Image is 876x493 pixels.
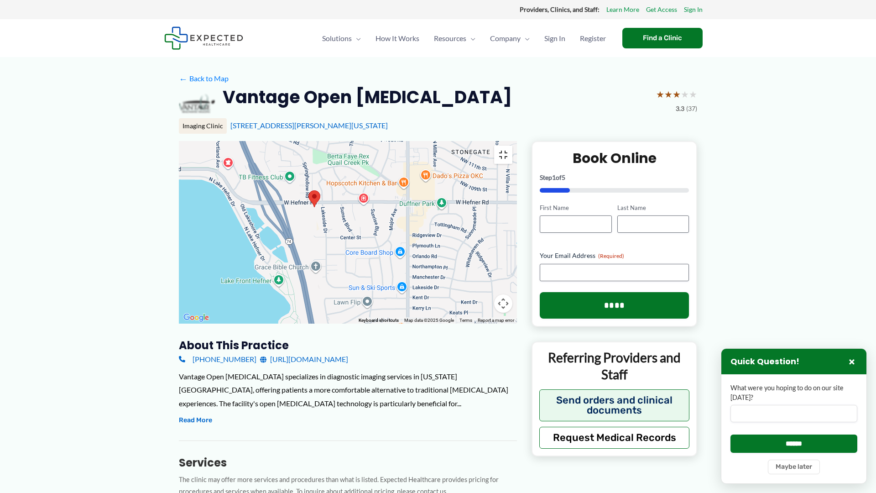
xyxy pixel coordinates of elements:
span: ★ [681,86,689,103]
span: Register [580,22,606,54]
a: Open this area in Google Maps (opens a new window) [181,312,211,324]
span: Map data ©2025 Google [404,318,454,323]
h3: About this practice [179,338,517,352]
a: How It Works [368,22,427,54]
span: Resources [434,22,466,54]
label: Last Name [617,204,689,212]
button: Keyboard shortcuts [359,317,399,324]
span: ★ [673,86,681,103]
div: Imaging Clinic [179,118,227,134]
span: (37) [686,103,697,115]
a: [STREET_ADDRESS][PERSON_NAME][US_STATE] [230,121,388,130]
span: 5 [562,173,565,181]
button: Read More [179,415,212,426]
nav: Primary Site Navigation [315,22,613,54]
a: Report a map error [478,318,514,323]
span: 3.3 [676,103,684,115]
h3: Quick Question! [730,357,799,367]
h2: Book Online [540,149,689,167]
a: ResourcesMenu Toggle [427,22,483,54]
span: Menu Toggle [521,22,530,54]
a: Register [573,22,613,54]
span: Menu Toggle [466,22,475,54]
a: Find a Clinic [622,28,703,48]
span: Solutions [322,22,352,54]
button: Map camera controls [494,294,512,313]
a: Get Access [646,4,677,16]
p: Referring Providers and Staff [539,349,689,383]
span: ← [179,74,188,83]
span: Company [490,22,521,54]
span: Menu Toggle [352,22,361,54]
img: Expected Healthcare Logo - side, dark font, small [164,26,243,50]
a: [URL][DOMAIN_NAME] [260,352,348,366]
button: Request Medical Records [539,427,689,449]
h3: Services [179,456,517,470]
a: SolutionsMenu Toggle [315,22,368,54]
a: Learn More [606,4,639,16]
strong: Providers, Clinics, and Staff: [520,5,600,13]
button: Toggle fullscreen view [494,146,512,164]
a: CompanyMenu Toggle [483,22,537,54]
a: Terms (opens in new tab) [459,318,472,323]
h2: Vantage Open [MEDICAL_DATA] [223,86,512,108]
span: ★ [656,86,664,103]
p: Step of [540,174,689,181]
img: Google [181,312,211,324]
span: ★ [689,86,697,103]
a: ←Back to Map [179,72,229,85]
span: How It Works [375,22,419,54]
span: ★ [664,86,673,103]
button: Maybe later [768,460,820,474]
label: Your Email Address [540,251,689,260]
a: [PHONE_NUMBER] [179,352,256,366]
div: Vantage Open [MEDICAL_DATA] specializes in diagnostic imaging services in [US_STATE][GEOGRAPHIC_D... [179,370,517,410]
span: (Required) [598,252,624,259]
span: Sign In [544,22,565,54]
a: Sign In [684,4,703,16]
span: 1 [552,173,556,181]
label: What were you hoping to do on our site [DATE]? [730,383,857,402]
a: Sign In [537,22,573,54]
button: Close [846,356,857,367]
label: First Name [540,204,611,212]
button: Send orders and clinical documents [539,389,689,421]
